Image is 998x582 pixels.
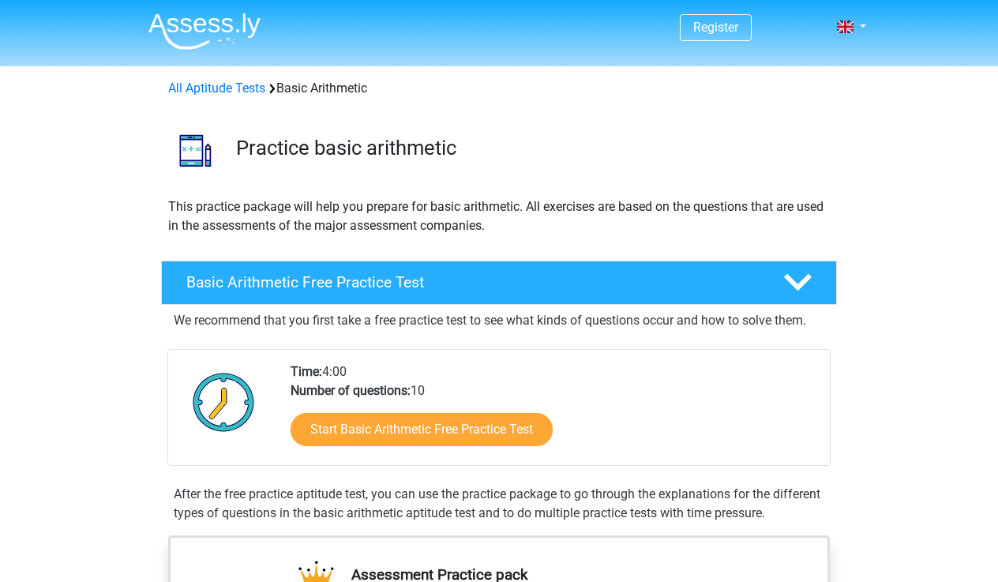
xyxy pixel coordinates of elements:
h3: Practice basic arithmetic [236,136,824,160]
div: After the free practice aptitude test, you can use the practice package to go through the explana... [167,485,831,523]
b: Number of questions: [291,383,411,398]
b: Time: [291,364,322,379]
div: 4:00 10 [279,362,829,465]
img: basic arithmetic [162,117,229,184]
a: Register [693,20,738,35]
a: Start Basic Arithmetic Free Practice Test [291,413,553,446]
a: All Aptitude Tests [168,81,265,96]
p: This practice package will help you prepare for basic arithmetic. All exercises are based on the ... [168,197,830,235]
a: Basic Arithmetic Free Practice Test [155,261,843,305]
div: Basic Arithmetic [162,79,836,98]
img: Clock [184,362,264,441]
p: We recommend that you first take a free practice test to see what kinds of questions occur and ho... [174,311,824,330]
img: Assessly [148,13,261,50]
h4: Basic Arithmetic Free Practice Test [186,273,758,291]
